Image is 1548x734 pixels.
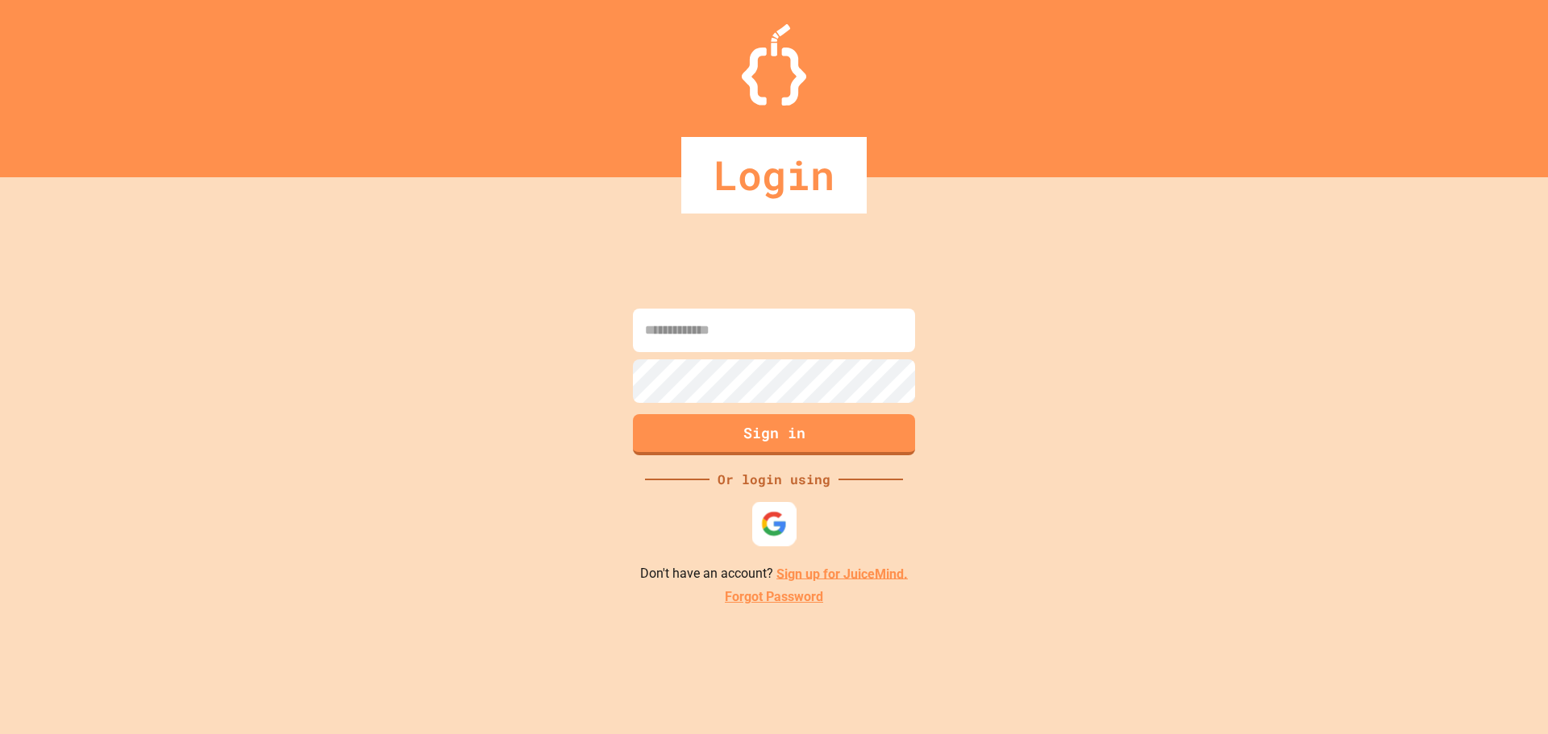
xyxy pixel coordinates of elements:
[761,510,788,537] img: google-icon.svg
[725,587,823,607] a: Forgot Password
[633,414,915,455] button: Sign in
[742,24,806,106] img: Logo.svg
[776,566,908,581] a: Sign up for JuiceMind.
[709,470,838,489] div: Or login using
[681,137,867,214] div: Login
[640,564,908,584] p: Don't have an account?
